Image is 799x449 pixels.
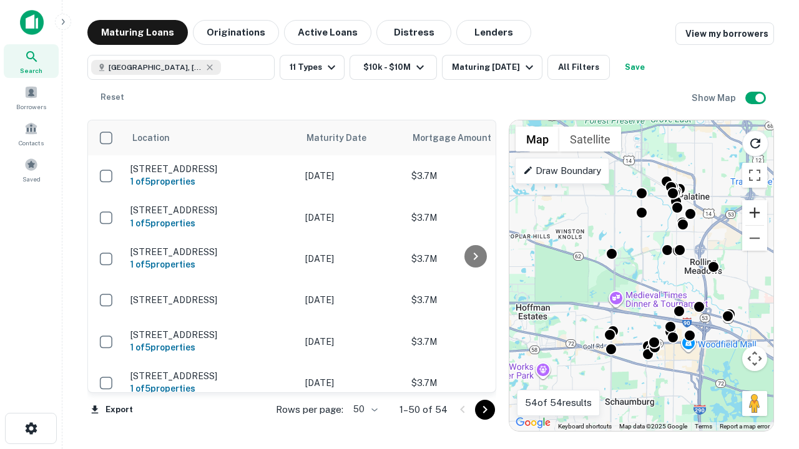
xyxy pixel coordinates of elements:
button: Reload search area [742,130,768,157]
button: 11 Types [280,55,345,80]
span: Borrowers [16,102,46,112]
button: Toggle fullscreen view [742,163,767,188]
h6: 1 of 5 properties [130,175,293,188]
p: Rows per page: [276,402,343,417]
button: Zoom in [742,200,767,225]
p: [DATE] [305,211,399,224]
h6: 1 of 5 properties [130,258,293,271]
p: $3.7M [411,252,536,266]
span: Maturity Date [306,130,383,145]
a: Open this area in Google Maps (opens a new window) [512,415,554,431]
p: [DATE] [305,252,399,266]
p: 1–50 of 54 [399,402,448,417]
a: Terms (opens in new tab) [695,423,712,430]
button: Maturing Loans [87,20,188,45]
iframe: Chat Widget [737,309,799,369]
button: Save your search to get updates of matches that match your search criteria. [615,55,655,80]
button: Reset [92,85,132,110]
button: Drag Pegman onto the map to open Street View [742,391,767,416]
button: Keyboard shortcuts [558,422,612,431]
span: Map data ©2025 Google [619,423,687,430]
a: Saved [4,153,59,186]
p: $3.7M [411,376,536,390]
span: [GEOGRAPHIC_DATA], [GEOGRAPHIC_DATA] [109,62,202,73]
button: All Filters [547,55,610,80]
a: Report a map error [720,423,770,430]
button: Active Loans [284,20,371,45]
p: $3.7M [411,335,536,349]
p: [DATE] [305,169,399,183]
img: Google [512,415,554,431]
button: Show satellite imagery [559,127,621,152]
span: Contacts [19,138,44,148]
th: Location [124,120,299,155]
h6: Show Map [692,91,738,105]
p: [STREET_ADDRESS] [130,329,293,340]
p: [STREET_ADDRESS] [130,205,293,216]
p: [DATE] [305,293,399,307]
h6: 1 of 5 properties [130,216,293,230]
p: $3.7M [411,293,536,307]
span: Search [20,65,42,75]
div: Maturing [DATE] [452,60,537,75]
p: Draw Boundary [523,163,601,178]
p: 54 of 54 results [525,395,592,410]
button: Show street map [516,127,559,152]
p: [DATE] [305,335,399,349]
span: Saved [22,174,41,184]
p: $3.7M [411,211,536,224]
a: Contacts [4,117,59,150]
p: [STREET_ADDRESS] [130,294,293,306]
a: Borrowers [4,80,59,114]
th: Mortgage Amount [405,120,542,155]
span: Mortgage Amount [413,130,507,145]
a: Search [4,44,59,78]
button: Distress [376,20,451,45]
button: $10k - $10M [350,55,437,80]
img: capitalize-icon.png [20,10,44,35]
button: Lenders [456,20,531,45]
button: Maturing [DATE] [442,55,542,80]
p: [DATE] [305,376,399,390]
p: [STREET_ADDRESS] [130,370,293,382]
button: Export [87,400,136,419]
p: [STREET_ADDRESS] [130,246,293,258]
a: View my borrowers [675,22,774,45]
button: Originations [193,20,279,45]
button: Zoom out [742,226,767,251]
p: [STREET_ADDRESS] [130,163,293,175]
div: 50 [348,400,380,418]
h6: 1 of 5 properties [130,382,293,395]
th: Maturity Date [299,120,405,155]
p: $3.7M [411,169,536,183]
span: Location [132,130,170,145]
h6: 1 of 5 properties [130,340,293,354]
button: Go to next page [475,400,495,420]
div: 0 0 [509,120,773,431]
